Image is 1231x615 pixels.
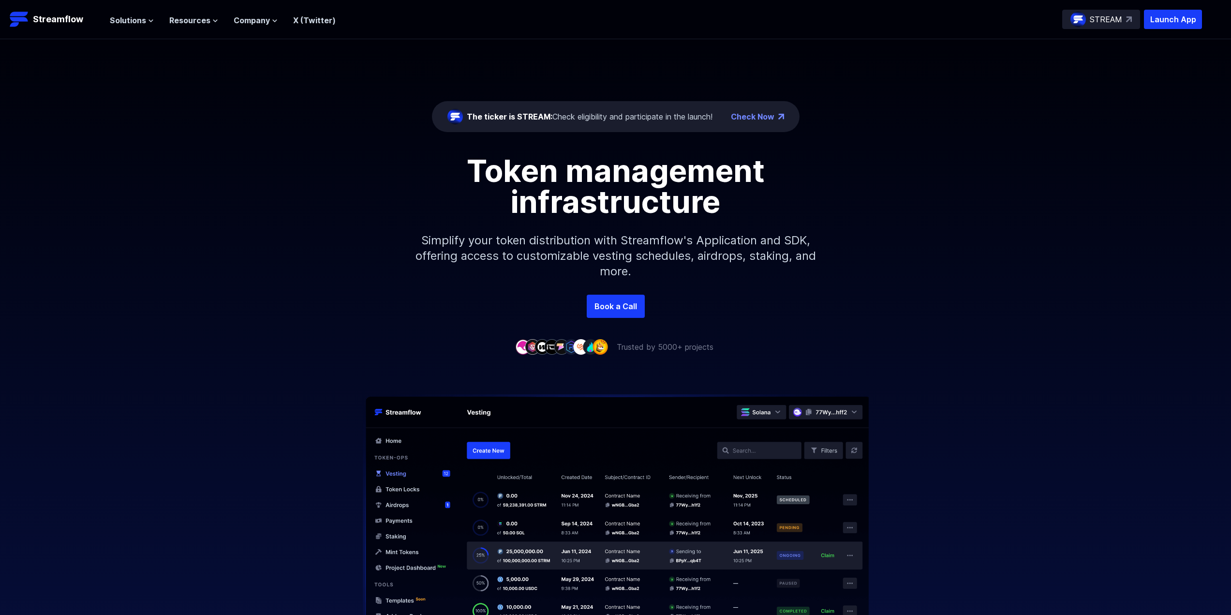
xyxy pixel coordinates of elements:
span: Company [234,15,270,26]
p: Streamflow [33,13,83,26]
p: STREAM [1090,14,1122,25]
span: Solutions [110,15,146,26]
a: Streamflow [10,10,100,29]
a: X (Twitter) [293,15,336,25]
img: company-5 [554,339,569,354]
button: Solutions [110,15,154,26]
img: streamflow-logo-circle.png [447,109,463,124]
img: company-3 [534,339,550,354]
button: Launch App [1144,10,1202,29]
span: The ticker is STREAM: [467,112,552,121]
img: Streamflow Logo [10,10,29,29]
h1: Token management infrastructure [398,155,833,217]
img: streamflow-logo-circle.png [1070,12,1086,27]
img: company-7 [573,339,589,354]
button: Resources [169,15,218,26]
img: company-1 [515,339,531,354]
a: Check Now [731,111,774,122]
img: top-right-arrow.svg [1126,16,1132,22]
div: Check eligibility and participate in the launch! [467,111,712,122]
a: STREAM [1062,10,1140,29]
button: Company [234,15,278,26]
img: company-4 [544,339,560,354]
img: company-2 [525,339,540,354]
p: Simplify your token distribution with Streamflow's Application and SDK, offering access to custom... [408,217,824,295]
img: company-8 [583,339,598,354]
img: top-right-arrow.png [778,114,784,120]
a: Book a Call [587,295,645,318]
span: Resources [169,15,210,26]
img: company-6 [564,339,579,354]
p: Trusted by 5000+ projects [617,341,713,353]
img: company-9 [593,339,608,354]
